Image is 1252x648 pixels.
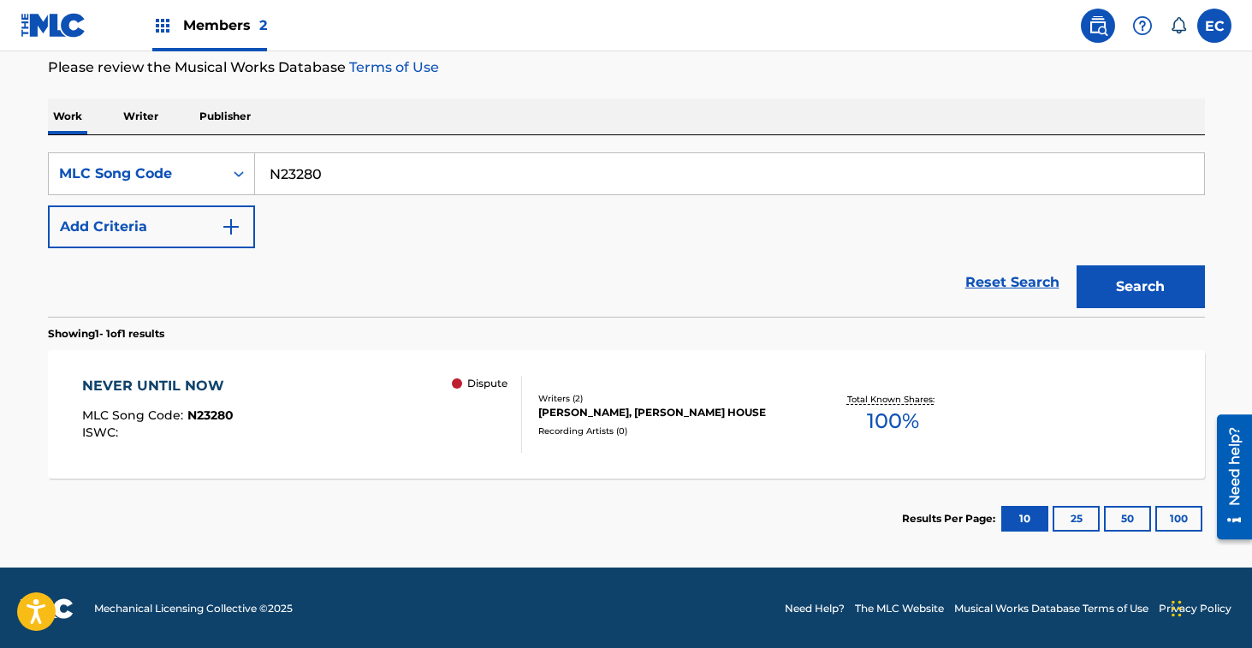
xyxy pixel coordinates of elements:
[1155,506,1202,532] button: 100
[855,601,944,616] a: The MLC Website
[48,57,1205,78] p: Please review the Musical Works Database
[1159,601,1231,616] a: Privacy Policy
[48,98,87,134] p: Work
[259,17,267,33] span: 2
[194,98,256,134] p: Publisher
[847,393,939,406] p: Total Known Shares:
[1125,9,1160,43] div: Help
[82,376,234,396] div: NEVER UNTIL NOW
[187,407,234,423] span: N23280
[94,601,293,616] span: Mechanical Licensing Collective © 2025
[48,350,1205,479] a: NEVER UNTIL NOWMLC Song Code:N23280ISWC: DisputeWriters (2)[PERSON_NAME], [PERSON_NAME] HOUSEReco...
[48,152,1205,317] form: Search Form
[118,98,163,134] p: Writer
[21,13,86,38] img: MLC Logo
[1088,15,1108,36] img: search
[21,598,74,619] img: logo
[152,15,173,36] img: Top Rightsholders
[1081,9,1115,43] a: Public Search
[957,264,1068,301] a: Reset Search
[82,425,122,440] span: ISWC :
[1170,17,1187,34] div: Notifications
[1104,506,1151,532] button: 50
[346,59,439,75] a: Terms of Use
[48,326,164,342] p: Showing 1 - 1 of 1 results
[538,392,797,405] div: Writers ( 2 )
[82,407,187,423] span: MLC Song Code :
[1197,9,1231,43] div: User Menu
[1077,265,1205,308] button: Search
[221,217,241,237] img: 9d2ae6d4665cec9f34b9.svg
[1172,583,1182,634] div: Drag
[538,425,797,437] div: Recording Artists ( 0 )
[467,376,507,391] p: Dispute
[902,511,1000,526] p: Results Per Page:
[59,163,213,184] div: MLC Song Code
[785,601,845,616] a: Need Help?
[48,205,255,248] button: Add Criteria
[1053,506,1100,532] button: 25
[867,406,919,437] span: 100 %
[1001,506,1048,532] button: 10
[1132,15,1153,36] img: help
[538,405,797,420] div: [PERSON_NAME], [PERSON_NAME] HOUSE
[1204,407,1252,545] iframe: Resource Center
[1166,566,1252,648] iframe: Chat Widget
[183,15,267,35] span: Members
[954,601,1148,616] a: Musical Works Database Terms of Use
